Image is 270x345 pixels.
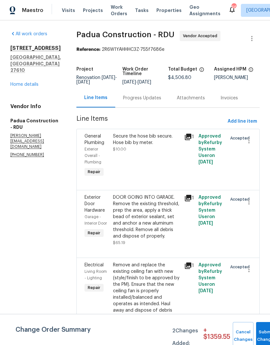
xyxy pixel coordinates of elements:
[177,95,205,101] div: Attachments
[122,80,151,84] span: -
[168,75,191,80] span: $4,506.80
[113,194,180,239] div: DOOR GOING INTO GARAGE. Remove the existing threshold, prep the area, apply a thick bead of exter...
[113,147,126,151] span: $10.00
[84,134,104,145] span: General Plumbing
[84,270,107,280] span: Living Room - Lighting
[22,7,43,14] span: Maestro
[113,241,125,245] span: $65.19
[230,135,252,141] span: Accepted
[220,95,238,101] div: Invoices
[228,117,257,126] span: Add line item
[84,263,104,267] span: Electrical
[85,169,103,175] span: Repair
[214,75,260,80] div: [PERSON_NAME]
[76,46,260,53] div: 2R6W1YAHHHC3Z-755f7686e
[168,67,197,72] h5: Total Budget
[198,195,222,226] span: Approved by Refurby System User on
[102,75,115,80] span: [DATE]
[62,7,75,14] span: Visits
[184,133,195,141] div: 1
[10,82,39,87] a: Home details
[84,147,101,164] span: Exterior Overall - Plumbing
[198,263,222,293] span: Approved by Refurby System User on
[183,33,220,39] span: Vendor Accepted
[214,67,246,72] h5: Assigned HPM
[135,8,149,13] span: Tasks
[84,95,107,101] div: Line Items
[10,32,47,36] a: All work orders
[113,133,180,146] div: Secure the hose bib secure. Hose bib by meter.
[76,67,93,72] h5: Project
[76,31,174,39] span: Padua Construction - RDU
[236,328,250,343] span: Cancel Changes
[84,215,107,225] span: Garage - Interior Door
[198,160,213,164] span: [DATE]
[230,196,252,203] span: Accepted
[189,4,220,17] span: Geo Assignments
[123,95,161,101] div: Progress Updates
[76,75,117,84] span: -
[76,75,117,84] span: Renovation
[156,7,182,14] span: Properties
[184,194,195,202] div: 1
[198,221,213,226] span: [DATE]
[198,289,213,293] span: [DATE]
[10,117,61,130] h5: Padua Construction - RDU
[198,134,222,164] span: Approved by Refurby System User on
[122,80,136,84] span: [DATE]
[85,284,103,291] span: Repair
[248,67,253,75] span: The hpm assigned to this work order.
[76,47,100,52] b: Reference:
[231,4,236,10] div: 66
[225,116,260,128] button: Add line item
[83,7,103,14] span: Projects
[76,116,225,128] span: Line Items
[111,4,127,17] span: Work Orders
[10,103,61,110] h4: Vendor Info
[76,80,90,84] span: [DATE]
[138,80,151,84] span: [DATE]
[113,262,180,320] div: Remove and replace the existing ceiling fan with new (style/finish to be approved by the PM). Ens...
[230,264,252,270] span: Accepted
[184,262,195,270] div: 1
[84,195,105,213] span: Exterior Door Hardware
[199,67,204,75] span: The total cost of line items that have been proposed by Opendoor. This sum includes line items th...
[85,230,103,236] span: Repair
[122,67,168,76] h5: Work Order Timeline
